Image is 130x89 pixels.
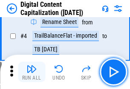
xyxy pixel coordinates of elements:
img: Run All [26,64,37,74]
img: Undo [54,64,64,74]
div: Skip [81,75,92,80]
div: Digital Content Capitalization ([DATE]) [20,0,98,17]
span: # 4 [20,33,27,39]
div: to [102,33,107,39]
button: Skip [72,62,100,82]
div: from [82,19,93,26]
img: Settings menu [113,3,123,14]
img: Main button [107,65,120,79]
button: Run All [18,62,45,82]
div: Run All [22,75,41,80]
div: Rename Sheet [40,17,78,27]
img: Skip [81,64,91,74]
div: Undo [52,75,65,80]
div: TrailBalanceFlat - imported [32,31,99,41]
button: Undo [45,62,72,82]
img: Back [7,3,17,14]
div: TB [DATE] [32,44,59,55]
img: Support [102,5,109,12]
